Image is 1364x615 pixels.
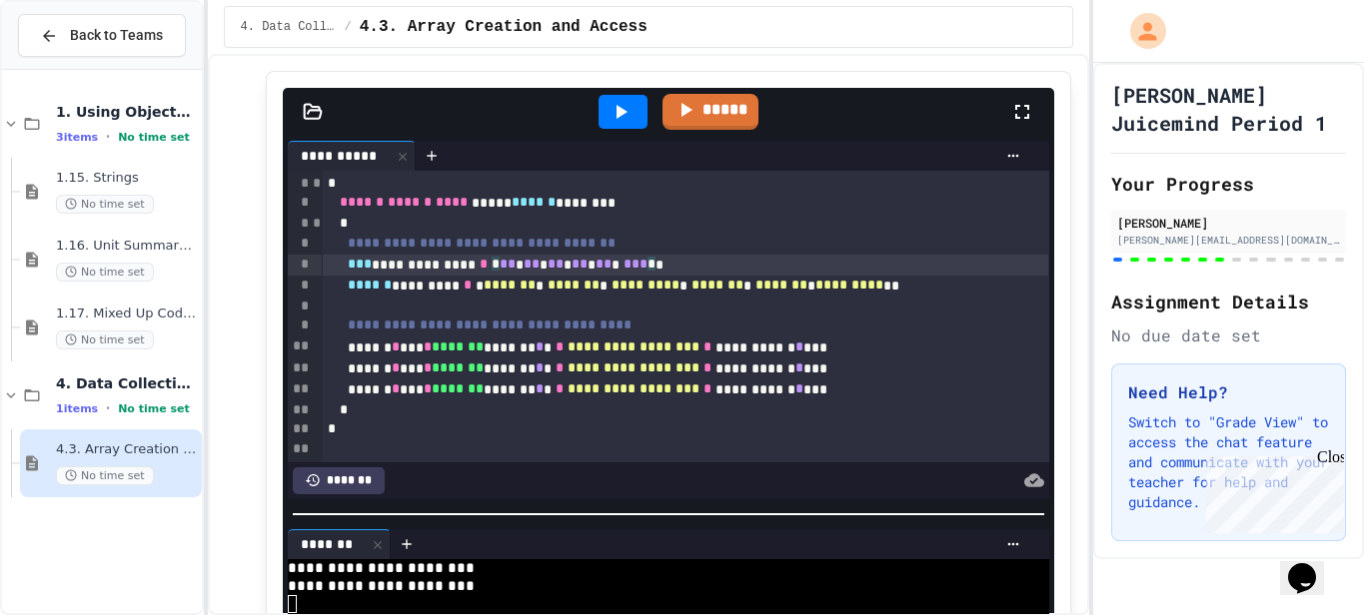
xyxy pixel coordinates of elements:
span: • [106,400,110,416]
span: No time set [118,131,190,144]
span: • [106,129,110,145]
span: No time set [56,330,154,349]
div: [PERSON_NAME] [1117,214,1340,232]
p: Switch to "Grade View" to access the chat feature and communicate with your teacher for help and ... [1128,412,1329,512]
span: No time set [56,263,154,282]
span: 3 items [56,131,98,144]
span: No time set [56,466,154,485]
span: 1.15. Strings [56,170,198,187]
iframe: chat widget [1280,535,1344,595]
div: [PERSON_NAME][EMAIL_ADDRESS][DOMAIN_NAME] [1117,233,1340,248]
span: 4. Data Collections [241,19,337,35]
span: 4.3. Array Creation and Access [56,441,198,458]
span: No time set [56,195,154,214]
h1: [PERSON_NAME] Juicemind Period 1 [1111,81,1346,137]
div: No due date set [1111,323,1346,347]
span: 1.17. Mixed Up Code Practice 1.1-1.6 [56,306,198,322]
span: 4. Data Collections [56,374,198,392]
iframe: chat widget [1198,448,1344,533]
h2: Assignment Details [1111,288,1346,315]
span: Back to Teams [70,25,163,46]
div: Chat with us now!Close [8,8,138,127]
span: No time set [118,402,190,415]
div: My Account [1109,8,1171,54]
button: Back to Teams [18,14,186,57]
span: 4.3. Array Creation and Access [360,15,648,39]
span: 1. Using Objects and Methods [56,103,198,121]
span: / [345,19,352,35]
h3: Need Help? [1128,380,1329,404]
span: 1 items [56,402,98,415]
h2: Your Progress [1111,170,1346,198]
span: 1.16. Unit Summary 1a (1.1-1.6) [56,238,198,255]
